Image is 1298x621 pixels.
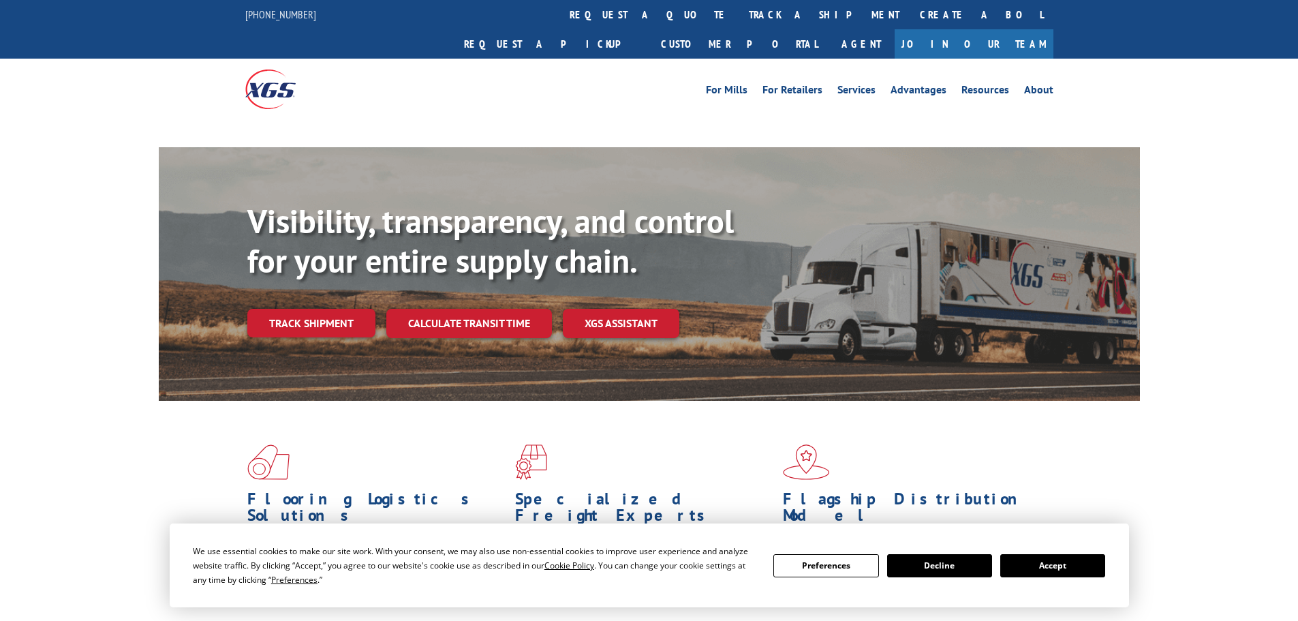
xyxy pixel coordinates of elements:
[245,7,316,21] a: [PHONE_NUMBER]
[706,85,747,100] a: For Mills
[454,29,651,59] a: Request a pickup
[651,29,828,59] a: Customer Portal
[271,574,318,586] span: Preferences
[247,309,375,337] a: Track shipment
[247,200,734,282] b: Visibility, transparency, and control for your entire supply chain.
[961,85,1009,100] a: Resources
[891,85,946,100] a: Advantages
[1000,554,1105,577] button: Accept
[170,524,1129,607] div: Cookie Consent Prompt
[386,309,552,338] a: Calculate transit time
[515,444,547,480] img: xgs-icon-focused-on-flooring-red
[783,491,1040,530] h1: Flagship Distribution Model
[563,309,679,338] a: XGS ASSISTANT
[895,29,1053,59] a: Join Our Team
[762,85,822,100] a: For Retailers
[247,491,505,530] h1: Flooring Logistics Solutions
[828,29,895,59] a: Agent
[837,85,876,100] a: Services
[247,444,290,480] img: xgs-icon-total-supply-chain-intelligence-red
[515,491,773,530] h1: Specialized Freight Experts
[193,544,757,587] div: We use essential cookies to make our site work. With your consent, we may also use non-essential ...
[887,554,992,577] button: Decline
[783,444,830,480] img: xgs-icon-flagship-distribution-model-red
[1024,85,1053,100] a: About
[544,560,594,571] span: Cookie Policy
[773,554,878,577] button: Preferences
